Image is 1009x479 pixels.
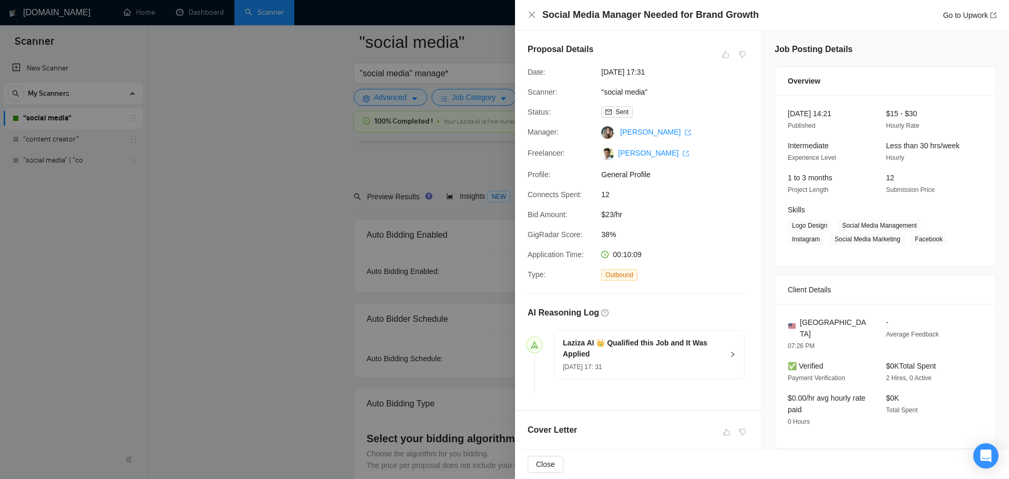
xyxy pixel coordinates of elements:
[601,169,759,180] span: General Profile
[788,122,816,129] span: Published
[788,374,845,382] span: Payment Verification
[886,318,889,327] span: -
[563,363,602,371] span: [DATE] 17: 31
[528,270,545,279] span: Type:
[528,456,563,473] button: Close
[528,210,568,219] span: Bid Amount:
[605,109,612,115] span: mail
[788,418,810,425] span: 0 Hours
[788,276,983,304] div: Client Details
[838,220,921,231] span: Social Media Management
[601,189,759,200] span: 12
[830,233,904,245] span: Social Media Marketing
[531,341,538,349] span: send
[788,322,796,330] img: 🇺🇸
[886,122,919,129] span: Hourly Rate
[788,206,805,214] span: Skills
[886,406,918,414] span: Total Spent
[528,11,536,19] span: close
[886,374,932,382] span: 2 Hires, 0 Active
[601,309,609,317] span: question-circle
[601,66,759,78] span: [DATE] 17:31
[528,250,584,259] span: Application Time:
[788,233,824,245] span: Instagram
[536,458,555,470] span: Close
[788,342,815,350] span: 07:26 PM
[788,154,836,161] span: Experience Level
[528,88,557,96] span: Scanner:
[620,128,691,136] a: [PERSON_NAME] export
[800,317,869,340] span: [GEOGRAPHIC_DATA]
[886,141,960,150] span: Less than 30 hrs/week
[683,150,689,157] span: export
[528,108,551,116] span: Status:
[613,250,642,259] span: 00:10:09
[601,86,759,98] span: "social media"
[886,109,917,118] span: $15 - $30
[911,233,947,245] span: Facebook
[528,43,593,56] h5: Proposal Details
[618,149,689,157] a: [PERSON_NAME] export
[542,8,759,22] h4: Social Media Manager Needed for Brand Growth
[886,186,935,193] span: Submission Price
[528,190,582,199] span: Connects Spent:
[601,229,759,240] span: 38%
[601,251,609,258] span: clock-circle
[601,148,614,160] img: c1bd4XqA1hUiW4wYX3IB9ZP_HwkGjFTGycMjX8GSECQENMsJgzlkn5O9E_np5mqs5i
[528,307,599,319] h5: AI Reasoning Log
[886,331,939,338] span: Average Feedback
[788,186,828,193] span: Project Length
[886,174,894,182] span: 12
[528,68,545,76] span: Date:
[528,11,536,19] button: Close
[528,230,582,239] span: GigRadar Score:
[886,154,904,161] span: Hourly
[788,362,823,370] span: ✅ Verified
[775,43,852,56] h5: Job Posting Details
[615,108,629,116] span: Sent
[886,394,899,402] span: $0K
[788,174,832,182] span: 1 to 3 months
[990,12,996,18] span: export
[788,141,829,150] span: Intermediate
[729,351,736,358] span: right
[685,129,691,136] span: export
[943,11,996,19] a: Go to Upworkexport
[788,109,831,118] span: [DATE] 14:21
[788,220,831,231] span: Logo Design
[886,362,936,370] span: $0K Total Spent
[973,443,998,468] div: Open Intercom Messenger
[601,209,759,220] span: $23/hr
[788,394,866,414] span: $0.00/hr avg hourly rate paid
[788,75,820,87] span: Overview
[563,338,723,360] h5: Laziza AI 👑 Qualified this Job and It Was Applied
[528,170,551,179] span: Profile:
[528,128,559,136] span: Manager:
[528,149,565,157] span: Freelancer:
[601,269,637,281] span: Outbound
[528,424,577,436] h5: Cover Letter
